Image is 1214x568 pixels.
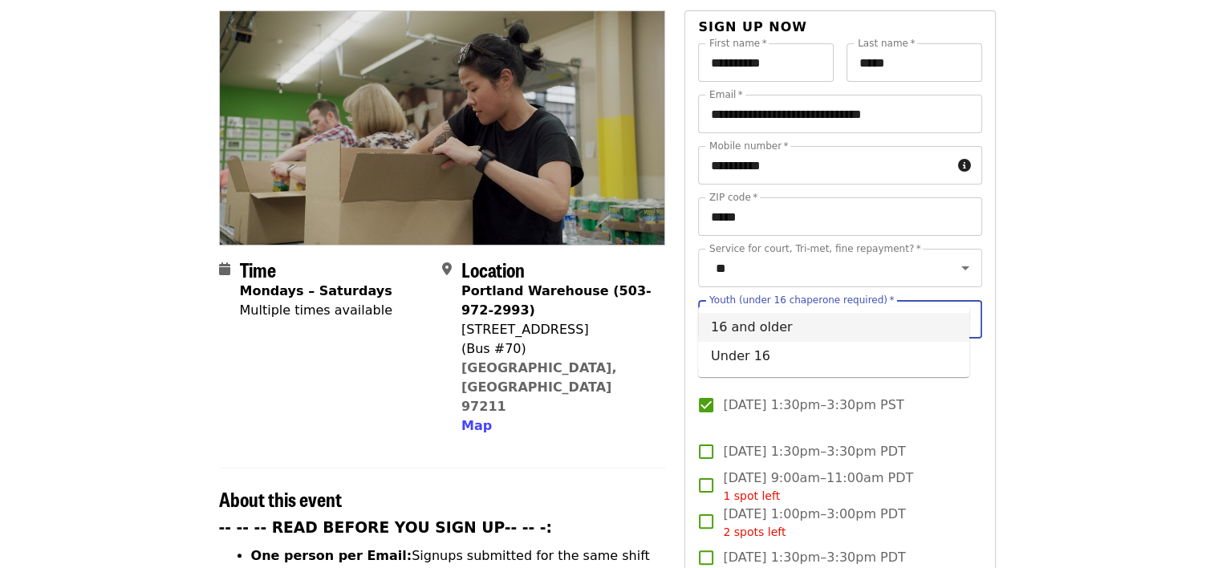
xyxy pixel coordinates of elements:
[240,283,392,298] strong: Mondays – Saturdays
[461,418,492,433] span: Map
[954,308,976,331] button: Close
[219,485,342,513] span: About this event
[723,525,786,538] span: 2 spots left
[723,548,905,567] span: [DATE] 1:30pm–3:30pm PDT
[723,469,913,505] span: [DATE] 9:00am–11:00am PDT
[240,301,392,320] div: Multiple times available
[220,11,665,244] img: Oct/Nov/Dec - Portland: Repack/Sort (age 8+) organized by Oregon Food Bank
[698,313,969,342] li: 16 and older
[698,146,951,185] input: Mobile number
[698,342,969,371] li: Under 16
[723,505,905,541] span: [DATE] 1:00pm–3:00pm PDT
[709,141,788,151] label: Mobile number
[461,360,617,414] a: [GEOGRAPHIC_DATA], [GEOGRAPHIC_DATA] 97211
[461,283,652,318] strong: Portland Warehouse (503-972-2993)
[251,548,412,563] strong: One person per Email:
[461,320,652,339] div: [STREET_ADDRESS]
[709,90,743,99] label: Email
[442,262,452,277] i: map-marker-alt icon
[698,197,981,236] input: ZIP code
[698,43,834,82] input: First name
[709,295,894,305] label: Youth (under 16 chaperone required)
[954,257,976,279] button: Open
[698,19,807,34] span: Sign up now
[698,95,981,133] input: Email
[461,416,492,436] button: Map
[709,39,767,48] label: First name
[219,519,553,536] strong: -- -- -- READ BEFORE YOU SIGN UP-- -- -:
[461,255,525,283] span: Location
[723,489,780,502] span: 1 spot left
[709,244,921,254] label: Service for court, Tri-met, fine repayment?
[847,43,982,82] input: Last name
[219,262,230,277] i: calendar icon
[723,442,905,461] span: [DATE] 1:30pm–3:30pm PDT
[240,255,276,283] span: Time
[958,158,971,173] i: circle-info icon
[858,39,915,48] label: Last name
[723,396,903,415] span: [DATE] 1:30pm–3:30pm PST
[709,193,757,202] label: ZIP code
[461,339,652,359] div: (Bus #70)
